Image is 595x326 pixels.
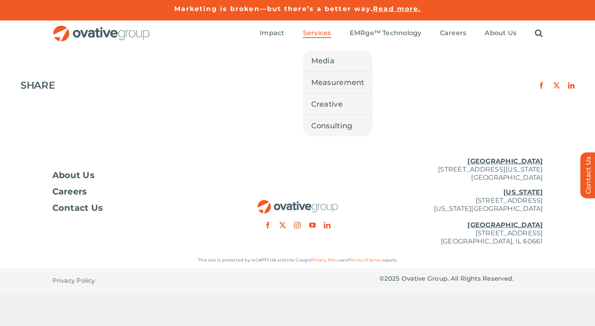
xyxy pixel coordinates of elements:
a: Consulting [303,115,373,136]
a: Impact [260,29,284,38]
span: Creative [311,98,343,110]
nav: Footer Menu [52,171,216,212]
a: Marketing is broken—but there’s a better way. [174,5,373,13]
p: © Ovative Group. All Rights Reserved. [379,275,543,283]
a: OG_Full_horizontal_RGB [257,199,339,207]
a: facebook [265,222,271,228]
a: youtube [309,222,316,228]
a: Contact Us [52,204,216,212]
span: Consulting [311,120,353,132]
nav: Menu [260,20,543,47]
p: [STREET_ADDRESS] [US_STATE][GEOGRAPHIC_DATA] [STREET_ADDRESS] [GEOGRAPHIC_DATA], IL 60661 [379,188,543,246]
a: About Us [52,171,216,179]
a: Read more. [373,5,421,13]
a: twitter [279,222,286,228]
span: EMRge™ Technology [350,29,422,37]
span: About Us [52,171,95,179]
a: Media [303,50,373,71]
span: Contact Us [52,204,103,212]
a: Search [535,29,543,38]
u: [GEOGRAPHIC_DATA] [467,221,543,229]
a: Terms of Service [349,257,384,263]
a: Measurement [303,72,373,93]
a: EMRge™ Technology [350,29,422,38]
span: Careers [440,29,467,37]
span: 2025 [384,275,400,282]
a: Creative [303,94,373,115]
span: Measurement [311,77,364,88]
a: instagram [294,222,301,228]
span: Impact [260,29,284,37]
a: Careers [440,29,467,38]
a: Careers [52,188,216,196]
nav: Footer - Privacy Policy [52,268,216,293]
span: About Us [485,29,516,37]
a: About Us [485,29,516,38]
p: This site is protected by reCAPTCHA and the Google and apply. [52,256,543,264]
p: [STREET_ADDRESS][US_STATE] [GEOGRAPHIC_DATA] [379,157,543,182]
a: OG_Full_horizontal_RGB [52,25,150,32]
u: [GEOGRAPHIC_DATA] [467,157,543,165]
h4: SHARE [20,80,55,91]
u: [US_STATE] [503,188,543,196]
a: Services [303,29,331,38]
a: linkedin [324,222,330,228]
span: Careers [52,188,87,196]
a: Privacy Policy [52,268,95,293]
span: Privacy Policy [52,277,95,285]
span: Media [311,55,335,67]
span: Services [303,29,331,37]
a: Privacy Policy [311,257,341,263]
